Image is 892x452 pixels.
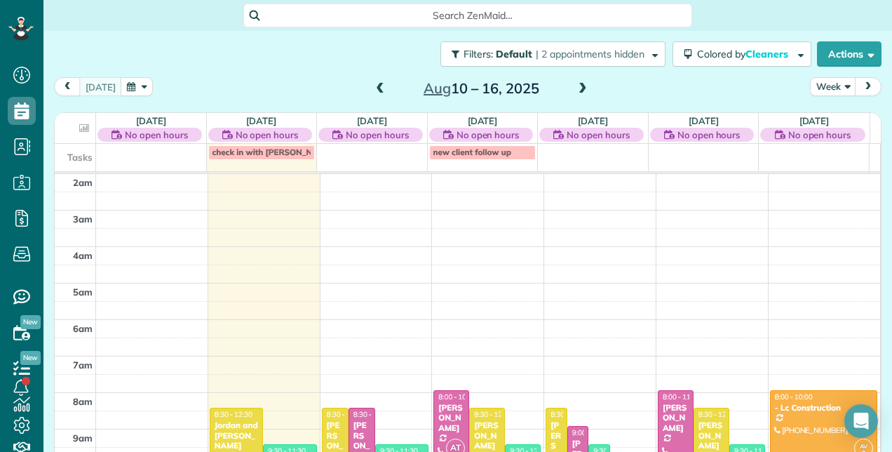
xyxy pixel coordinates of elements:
span: 8:00 - 11:00 [663,392,701,401]
a: [DATE] [468,115,498,126]
span: check in with [PERSON_NAME]/[PERSON_NAME] [212,147,404,157]
span: 8:00 - 10:00 [775,392,813,401]
span: 9am [73,432,93,444]
button: next [855,77,881,96]
span: No open hours [677,128,741,142]
span: AV [860,442,867,450]
div: Jordan and [PERSON_NAME] [214,420,259,451]
span: new client follow up [433,147,511,157]
span: Aug [424,79,451,97]
span: Cleaners [745,48,790,60]
span: 6am [73,323,93,334]
button: Actions [817,41,881,67]
h2: 10 – 16, 2025 [393,81,569,96]
span: No open hours [125,128,188,142]
span: 2am [73,177,93,188]
span: 9:00 - 12:00 [572,428,610,437]
a: [DATE] [246,115,276,126]
span: Default [496,48,533,60]
span: 8:30 - 12:30 [215,410,252,419]
button: Week [810,77,856,96]
a: Filters: Default | 2 appointments hidden [433,41,665,67]
div: Open Intercom Messenger [844,404,878,438]
a: [DATE] [357,115,387,126]
span: No open hours [457,128,520,142]
span: Filters: [464,48,493,60]
div: - Lc Construction [774,403,873,413]
button: prev [54,77,81,96]
span: New [20,315,41,329]
a: [DATE] [578,115,608,126]
a: [DATE] [799,115,830,126]
span: 8:30 - 10:30 [353,410,391,419]
span: No open hours [567,128,630,142]
span: | 2 appointments hidden [536,48,644,60]
div: [PERSON_NAME] [438,403,465,433]
span: No open hours [236,128,299,142]
span: 8am [73,396,93,407]
button: [DATE] [79,77,122,96]
div: [PERSON_NAME] [698,420,725,451]
span: Colored by [697,48,793,60]
span: 8:30 - 12:30 [550,410,588,419]
span: No open hours [346,128,409,142]
span: No open hours [788,128,851,142]
span: 5am [73,286,93,298]
span: 8:30 - 12:30 [327,410,365,419]
span: New [20,351,41,365]
span: 7am [73,359,93,371]
div: [PERSON_NAME] [473,420,501,451]
button: Colored byCleaners [673,41,811,67]
span: 3am [73,213,93,225]
button: Filters: Default | 2 appointments hidden [440,41,665,67]
div: [PERSON_NAME] [662,403,689,433]
a: [DATE] [689,115,719,126]
span: 8:30 - 12:30 [698,410,736,419]
a: [DATE] [136,115,166,126]
span: 4am [73,250,93,261]
span: 8:30 - 12:30 [474,410,512,419]
span: 8:00 - 10:00 [438,392,476,401]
